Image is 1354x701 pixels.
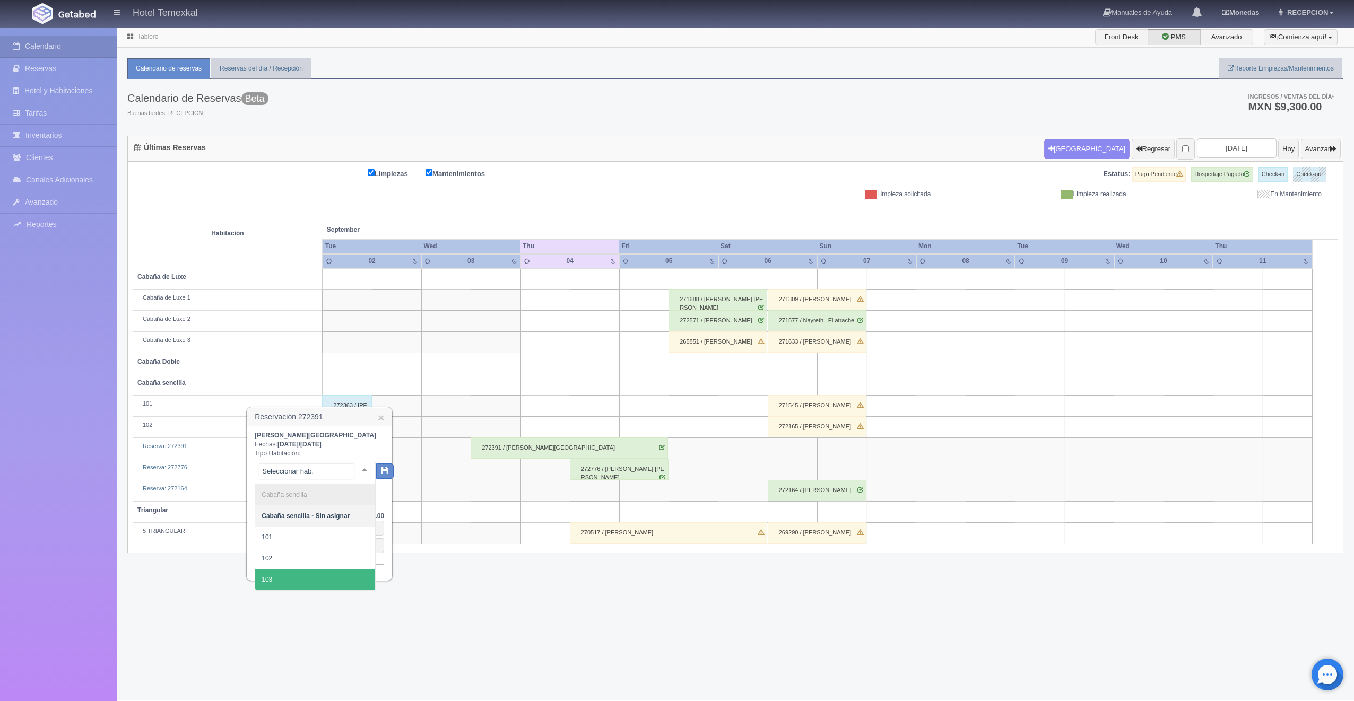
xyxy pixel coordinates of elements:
[137,358,180,365] b: Cabaña Doble
[127,92,268,104] h3: Calendario de Reservas
[768,331,866,353] div: 271633 / [PERSON_NAME]
[368,167,424,179] label: Limpiezas
[939,190,1134,199] div: Limpieza realizada
[262,555,272,562] span: 102
[851,257,882,266] div: 07
[262,512,350,520] span: Cabaña sencilla - Sin asignar
[137,294,318,302] div: Cabaña de Luxe 1
[143,443,187,449] a: Reserva: 272391
[1103,169,1130,179] label: Estatus:
[1132,139,1175,159] button: Regresar
[143,464,187,470] a: Reserva: 272776
[471,437,668,459] div: 272391 / [PERSON_NAME][GEOGRAPHIC_DATA]
[137,400,318,408] div: 101
[133,5,198,19] h4: Hotel Temexkal
[1293,167,1326,182] label: Check-out
[277,441,322,448] b: /
[619,239,718,253] th: Fri
[768,395,866,416] div: 271545 / [PERSON_NAME]
[817,239,916,253] th: Sun
[143,485,187,492] a: Reserva: 272164
[768,289,866,310] div: 271309 / [PERSON_NAME]
[768,480,866,501] div: 272164 / [PERSON_NAME]
[277,441,299,448] span: [DATE]
[768,416,866,437] div: 272165 / [PERSON_NAME]
[426,167,501,179] label: Mantenimientos
[1248,93,1334,100] span: Ingresos / Ventas del día
[1248,101,1334,112] h3: MXN $9,300.00
[1219,58,1342,79] a: Reporte Limpiezas/Mantenimientos
[127,109,268,118] span: Buenas tardes, RECEPCION.
[211,230,244,237] strong: Habitación
[455,257,487,266] div: 03
[1258,167,1288,182] label: Check-in
[1191,167,1253,182] label: Hospedaje Pagado
[255,431,384,565] div: Fechas: Tipo Habitación: Adultos: Menores: Juniors:
[357,257,388,266] div: 02
[255,432,376,439] b: [PERSON_NAME][GEOGRAPHIC_DATA]
[137,336,318,345] div: Cabaña de Luxe 3
[137,273,186,281] b: Cabaña de Luxe
[554,257,586,266] div: 04
[669,331,767,353] div: 265851 / [PERSON_NAME]
[241,92,268,105] span: Beta
[1222,8,1259,16] b: Monedas
[1301,139,1341,159] button: Avanzar
[1134,190,1330,199] div: En Mantenimiento
[1132,167,1186,182] label: Pago Pendiente
[1264,29,1338,45] button: ¡Comienza aquí!
[127,58,210,79] a: Calendario de reservas
[1200,29,1253,45] label: Avanzado
[300,441,322,448] span: [DATE]
[323,239,422,253] th: Tue
[137,379,186,387] b: Cabaña sencilla
[1148,257,1179,266] div: 10
[137,315,318,323] div: Cabaña de Luxe 2
[58,10,96,18] img: Getabed
[743,190,939,199] div: Limpieza solicitada
[752,257,784,266] div: 06
[1095,29,1148,45] label: Front Desk
[1015,239,1114,253] th: Tue
[669,310,767,331] div: 272571 / [PERSON_NAME]
[137,527,318,536] div: 5 TRIANGULAR
[1278,139,1299,159] button: Hoy
[1049,257,1080,266] div: 09
[327,225,516,234] span: September
[520,239,619,253] th: Thu
[134,144,206,152] h4: Últimas Reservas
[570,459,669,480] div: 272776 / [PERSON_NAME] [PERSON_NAME]
[1247,257,1278,266] div: 11
[32,3,53,24] img: Getabed
[262,576,272,583] span: 103
[137,421,318,430] div: 102
[137,506,168,514] b: Triangular
[718,239,817,253] th: Sat
[426,169,432,176] input: Mantenimientos
[322,395,372,416] div: 272363 / [PERSON_NAME]
[669,289,767,310] div: 271688 / [PERSON_NAME] [PERSON_NAME]
[259,463,354,479] input: Seleccionar hab.
[247,408,392,426] h3: Reservación 272391
[1284,8,1328,16] span: RECEPCION
[378,412,384,423] a: ×
[1114,239,1213,253] th: Wed
[1044,139,1130,159] button: [GEOGRAPHIC_DATA]
[368,169,375,176] input: Limpiezas
[211,58,311,79] a: Reservas del día / Recepción
[1213,239,1312,253] th: Thu
[768,310,866,331] div: 271577 / Nayreth j El atrache
[1148,29,1201,45] label: PMS
[768,522,866,544] div: 269290 / [PERSON_NAME]
[570,522,767,544] div: 270517 / [PERSON_NAME]
[262,533,272,541] span: 101
[950,257,982,266] div: 08
[137,33,158,40] a: Tablero
[653,257,684,266] div: 05
[421,239,520,253] th: Wed
[916,239,1015,253] th: Mon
